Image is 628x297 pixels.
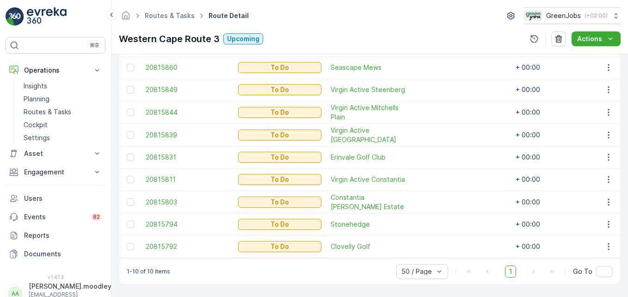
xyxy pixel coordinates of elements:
[127,86,134,93] div: Toggle Row Selected
[6,61,105,80] button: Operations
[511,124,603,146] td: + 00:00
[24,133,50,142] p: Settings
[6,226,105,245] a: Reports
[511,191,603,213] td: + 00:00
[331,126,414,144] a: Virgin Active Sun Valley
[238,107,321,118] button: To Do
[146,153,229,162] a: 20815831
[511,56,603,79] td: + 00:00
[27,7,67,26] img: logo_light-DOdMpM7g.png
[146,130,229,140] a: 20815839
[146,63,229,72] a: 20815860
[511,146,603,168] td: + 00:00
[29,282,111,291] p: [PERSON_NAME].moodley
[127,176,134,183] div: Toggle Row Selected
[20,93,105,105] a: Planning
[271,198,289,207] p: To Do
[511,213,603,235] td: + 00:00
[271,242,289,251] p: To Do
[127,131,134,139] div: Toggle Row Selected
[24,120,48,130] p: Cockpit
[6,245,105,263] a: Documents
[90,42,99,49] p: ⌘B
[6,189,105,208] a: Users
[573,267,592,276] span: Go To
[572,31,621,46] button: Actions
[271,175,289,184] p: To Do
[331,126,414,144] span: Virgin Active [GEOGRAPHIC_DATA]
[127,64,134,71] div: Toggle Row Selected
[227,34,259,43] p: Upcoming
[24,249,102,259] p: Documents
[127,154,134,161] div: Toggle Row Selected
[271,85,289,94] p: To Do
[20,118,105,131] a: Cockpit
[331,193,414,211] span: Constantia [PERSON_NAME] Estate
[127,243,134,250] div: Toggle Row Selected
[505,266,516,278] span: 1
[271,220,289,229] p: To Do
[127,198,134,206] div: Toggle Row Selected
[119,32,220,46] p: Western Cape Route 3
[20,131,105,144] a: Settings
[93,213,100,221] p: 82
[127,109,134,116] div: Toggle Row Selected
[146,85,229,94] a: 20815849
[331,193,414,211] a: Constantia Glen Estate
[24,194,102,203] p: Users
[238,174,321,185] button: To Do
[331,175,414,184] a: Virgin Active Constantia
[146,175,229,184] a: 20815811
[271,153,289,162] p: To Do
[146,198,229,207] span: 20815803
[24,231,102,240] p: Reports
[24,66,87,75] p: Operations
[24,107,71,117] p: Routes & Tasks
[271,108,289,117] p: To Do
[271,130,289,140] p: To Do
[24,212,86,222] p: Events
[331,103,414,122] a: Virgin Active Mitchells Plain
[146,108,229,117] a: 20815844
[577,34,602,43] p: Actions
[238,241,321,252] button: To Do
[24,149,87,158] p: Asset
[511,235,603,258] td: + 00:00
[6,163,105,181] button: Engagement
[511,79,603,101] td: + 00:00
[127,268,170,275] p: 1-10 of 10 items
[238,197,321,208] button: To Do
[146,242,229,251] span: 20815792
[6,274,105,280] span: v 1.47.3
[238,62,321,73] button: To Do
[511,168,603,191] td: + 00:00
[331,220,414,229] a: Stonehedge
[511,101,603,124] td: + 00:00
[223,33,263,44] button: Upcoming
[238,152,321,163] button: To Do
[331,63,414,72] a: Seascape Mews
[585,12,608,19] p: ( +02:00 )
[524,11,542,21] img: Green_Jobs_Logo.png
[524,7,621,24] button: GreenJobs(+02:00)
[331,242,414,251] a: Clovelly Golf
[207,11,251,20] span: Route Detail
[6,144,105,163] button: Asset
[271,63,289,72] p: To Do
[546,11,581,20] p: GreenJobs
[20,80,105,93] a: Insights
[24,167,87,177] p: Engagement
[331,85,414,94] a: Virgin Active Steenberg
[238,219,321,230] button: To Do
[6,7,24,26] img: logo
[146,220,229,229] a: 20815794
[331,153,414,162] span: Erinvale Golf Club
[20,105,105,118] a: Routes & Tasks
